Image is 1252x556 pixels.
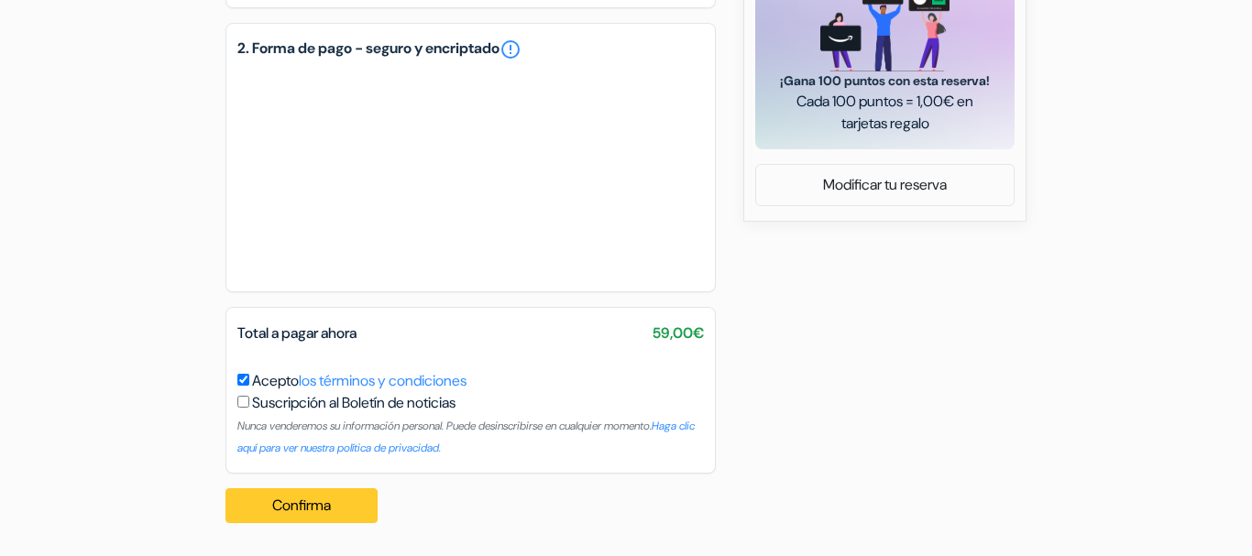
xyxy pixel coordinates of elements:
[237,38,704,60] h5: 2. Forma de pago - seguro y encriptado
[777,91,993,135] span: Cada 100 puntos = 1,00€ en tarjetas regalo
[299,371,467,390] a: los términos y condiciones
[234,64,708,280] iframe: Campo de entrada seguro para el pago
[653,322,704,344] span: 59,00€
[252,392,456,414] label: Suscripción al Boletín de noticias
[237,323,357,343] span: Total a pagar ahora
[237,419,695,455] small: Nunca venderemos su información personal. Puede desinscribirse en cualquier momento.
[777,71,993,91] span: ¡Gana 100 puntos con esta reserva!
[756,168,1014,202] a: Modificar tu reserva
[252,370,467,392] label: Acepto
[225,488,378,523] button: Confirma
[500,38,522,60] a: error_outline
